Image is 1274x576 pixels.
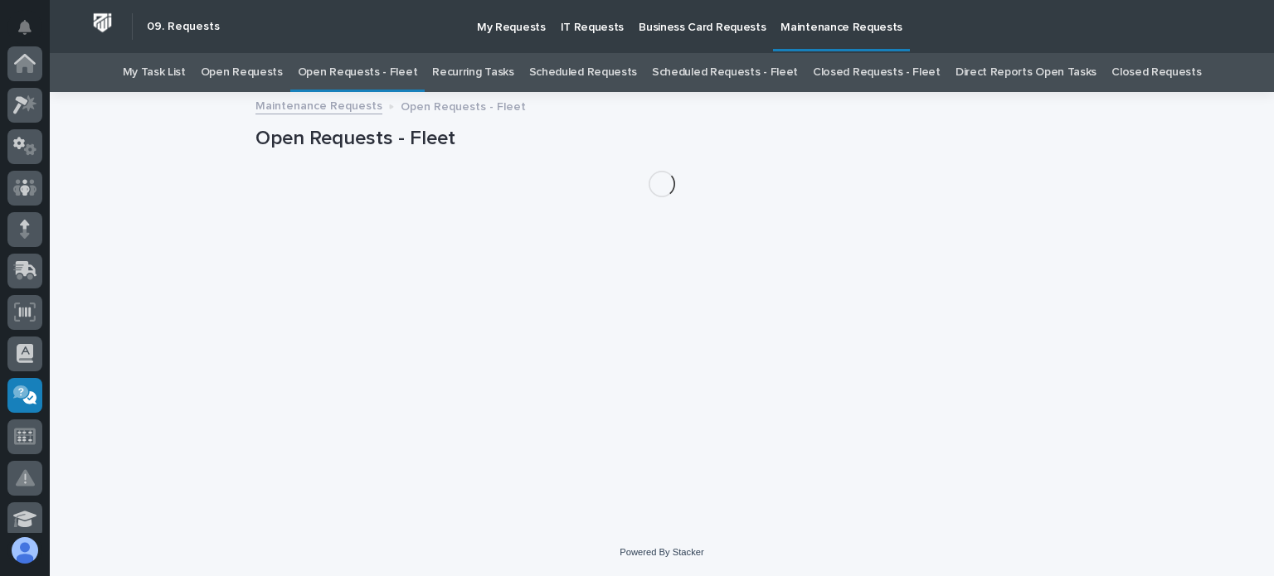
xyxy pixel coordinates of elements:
a: Open Requests - Fleet [298,53,418,92]
a: Direct Reports Open Tasks [955,53,1097,92]
div: Notifications [21,20,42,46]
h1: Open Requests - Fleet [255,127,1068,151]
a: Closed Requests - Fleet [813,53,941,92]
a: Scheduled Requests [529,53,637,92]
h2: 09. Requests [147,20,220,34]
a: My Task List [123,53,186,92]
a: Recurring Tasks [432,53,513,92]
a: Scheduled Requests - Fleet [652,53,798,92]
p: Open Requests - Fleet [401,96,526,114]
button: users-avatar [7,533,42,568]
a: Maintenance Requests [255,95,382,114]
button: Notifications [7,10,42,45]
a: Closed Requests [1111,53,1201,92]
a: Open Requests [201,53,283,92]
a: Powered By Stacker [620,547,703,557]
img: Workspace Logo [87,7,118,38]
